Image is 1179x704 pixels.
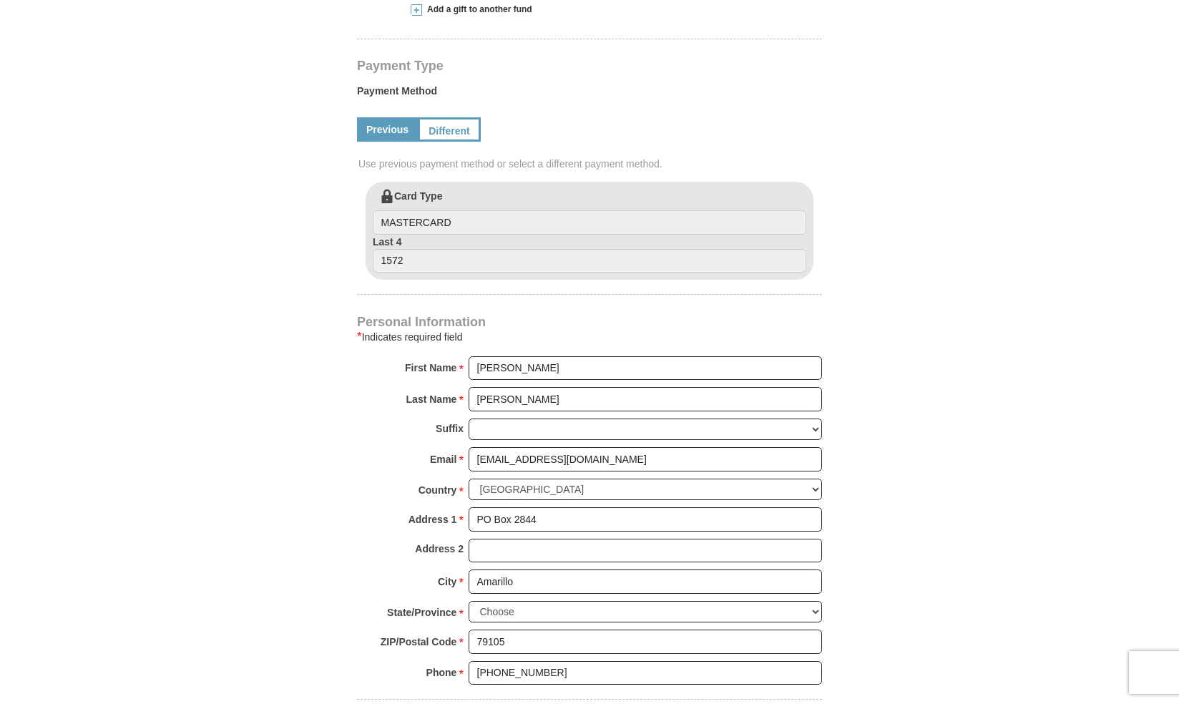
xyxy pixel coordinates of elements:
[436,419,464,439] strong: Suffix
[409,509,457,529] strong: Address 1
[406,389,457,409] strong: Last Name
[419,480,457,500] strong: Country
[357,328,822,346] div: Indicates required field
[357,60,822,72] h4: Payment Type
[357,316,822,328] h4: Personal Information
[387,602,456,622] strong: State/Province
[430,449,456,469] strong: Email
[373,210,806,235] input: Card Type
[415,539,464,559] strong: Address 2
[358,157,823,171] span: Use previous payment method or select a different payment method.
[357,84,822,105] label: Payment Method
[438,572,456,592] strong: City
[357,117,418,142] a: Previous
[418,117,481,142] a: Different
[373,249,806,273] input: Last 4
[405,358,456,378] strong: First Name
[381,632,457,652] strong: ZIP/Postal Code
[373,189,806,235] label: Card Type
[426,663,457,683] strong: Phone
[373,235,806,273] label: Last 4
[422,4,532,16] span: Add a gift to another fund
